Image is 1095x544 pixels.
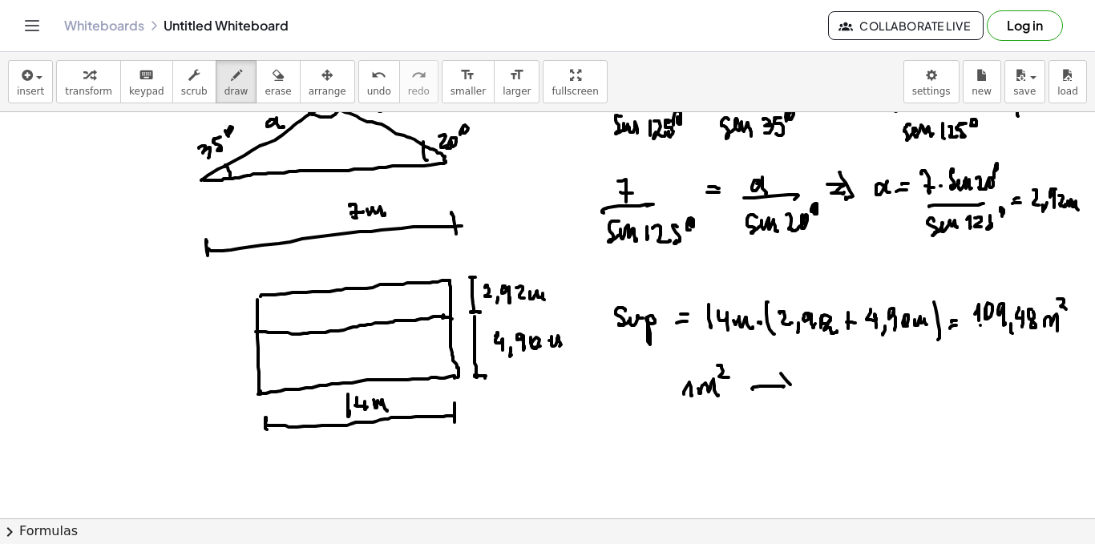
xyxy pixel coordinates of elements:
[987,10,1063,41] button: Log in
[1057,86,1078,97] span: load
[903,60,960,103] button: settings
[17,86,44,97] span: insert
[399,60,438,103] button: redoredo
[503,86,531,97] span: larger
[120,60,173,103] button: keyboardkeypad
[543,60,607,103] button: fullscreen
[972,86,992,97] span: new
[1049,60,1087,103] button: load
[912,86,951,97] span: settings
[172,60,216,103] button: scrub
[552,86,598,97] span: fullscreen
[442,60,495,103] button: format_sizesmaller
[265,86,291,97] span: erase
[828,11,984,40] button: Collaborate Live
[494,60,539,103] button: format_sizelarger
[256,60,300,103] button: erase
[65,86,112,97] span: transform
[1013,86,1036,97] span: save
[842,18,970,33] span: Collaborate Live
[224,86,248,97] span: draw
[129,86,164,97] span: keypad
[19,13,45,38] button: Toggle navigation
[451,86,486,97] span: smaller
[509,66,524,85] i: format_size
[181,86,208,97] span: scrub
[300,60,355,103] button: arrange
[8,60,53,103] button: insert
[371,66,386,85] i: undo
[411,66,426,85] i: redo
[216,60,257,103] button: draw
[1004,60,1045,103] button: save
[460,66,475,85] i: format_size
[56,60,121,103] button: transform
[358,60,400,103] button: undoundo
[139,66,154,85] i: keyboard
[64,18,144,34] a: Whiteboards
[408,86,430,97] span: redo
[367,86,391,97] span: undo
[309,86,346,97] span: arrange
[963,60,1001,103] button: new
